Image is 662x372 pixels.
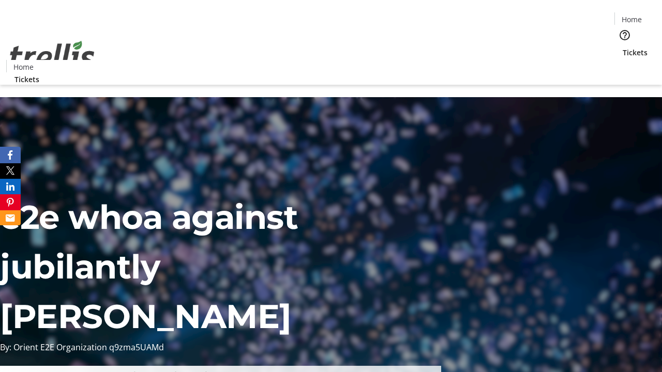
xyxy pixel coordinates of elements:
[623,47,648,58] span: Tickets
[14,74,39,85] span: Tickets
[13,61,34,72] span: Home
[614,58,635,79] button: Cart
[622,14,642,25] span: Home
[615,14,648,25] a: Home
[6,74,48,85] a: Tickets
[6,29,98,81] img: Orient E2E Organization q9zma5UAMd's Logo
[614,47,656,58] a: Tickets
[614,25,635,45] button: Help
[7,61,40,72] a: Home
